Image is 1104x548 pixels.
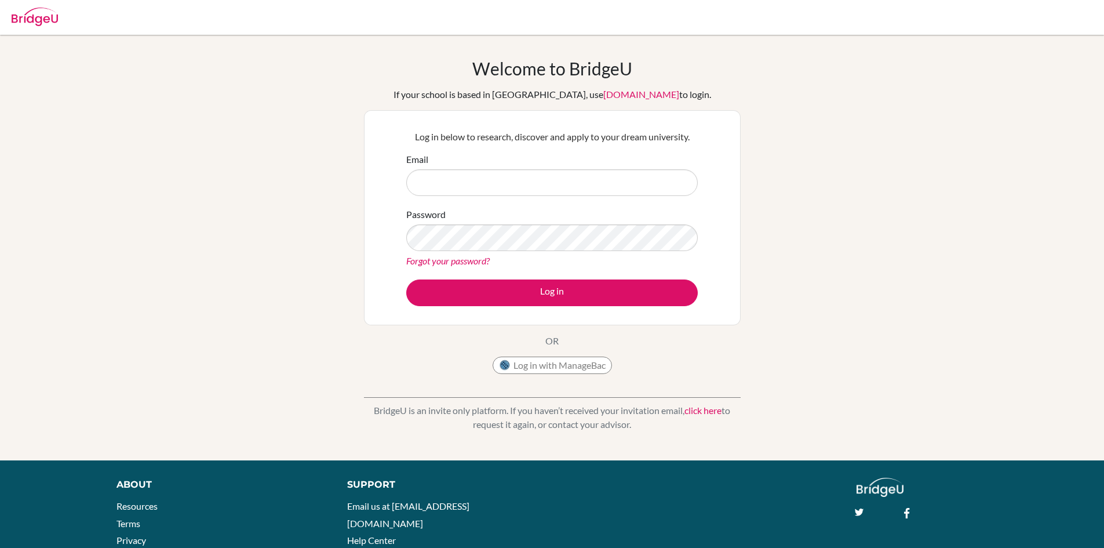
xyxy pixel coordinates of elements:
label: Password [406,208,446,222]
a: Resources [116,500,158,511]
p: Log in below to research, discover and apply to your dream university. [406,130,698,144]
p: OR [545,334,559,348]
div: If your school is based in [GEOGRAPHIC_DATA], use to login. [393,88,711,101]
h1: Welcome to BridgeU [472,58,632,79]
img: logo_white@2x-f4f0deed5e89b7ecb1c2cc34c3e3d731f90f0f143d5ea2071677605dd97b5244.png [857,478,903,497]
a: click here [684,405,722,416]
p: BridgeU is an invite only platform. If you haven’t received your invitation email, to request it ... [364,404,741,431]
button: Log in with ManageBac [493,357,612,374]
a: [DOMAIN_NAME] [603,89,679,100]
div: Support [347,478,538,492]
button: Log in [406,280,698,306]
a: Privacy [116,535,146,546]
a: Help Center [347,535,396,546]
label: Email [406,153,428,166]
a: Terms [116,518,140,529]
a: Email us at [EMAIL_ADDRESS][DOMAIN_NAME] [347,500,469,529]
img: Bridge-U [12,8,58,26]
div: About [116,478,321,492]
a: Forgot your password? [406,255,490,266]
